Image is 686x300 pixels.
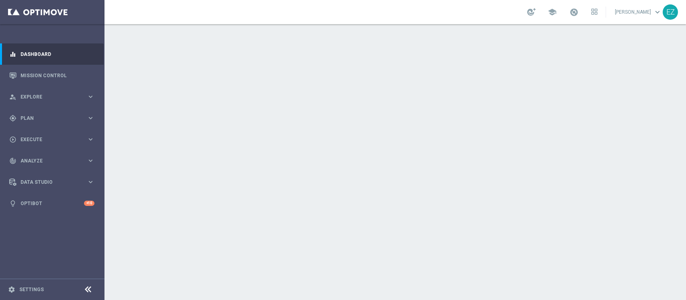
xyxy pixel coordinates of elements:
span: Data Studio [20,180,87,185]
button: equalizer Dashboard [9,51,95,58]
button: person_search Explore keyboard_arrow_right [9,94,95,100]
div: Explore [9,93,87,101]
div: Data Studio [9,179,87,186]
button: play_circle_outline Execute keyboard_arrow_right [9,136,95,143]
div: Plan [9,115,87,122]
div: Analyze [9,157,87,164]
div: Execute [9,136,87,143]
i: keyboard_arrow_right [87,136,94,143]
div: EZ [663,4,678,20]
span: school [548,8,557,16]
a: [PERSON_NAME]keyboard_arrow_down [614,6,663,18]
i: play_circle_outline [9,136,16,143]
button: gps_fixed Plan keyboard_arrow_right [9,115,95,121]
span: keyboard_arrow_down [653,8,662,16]
span: Explore [20,95,87,99]
button: Mission Control [9,72,95,79]
span: Plan [20,116,87,121]
button: track_changes Analyze keyboard_arrow_right [9,158,95,164]
i: keyboard_arrow_right [87,157,94,164]
i: lightbulb [9,200,16,207]
i: keyboard_arrow_right [87,114,94,122]
i: keyboard_arrow_right [87,178,94,186]
a: Optibot [20,193,84,214]
i: equalizer [9,51,16,58]
i: settings [8,286,15,293]
a: Settings [19,287,44,292]
a: Mission Control [20,65,94,86]
i: gps_fixed [9,115,16,122]
i: track_changes [9,157,16,164]
span: Analyze [20,158,87,163]
div: +10 [84,201,94,206]
i: person_search [9,93,16,101]
div: Mission Control [9,65,94,86]
i: keyboard_arrow_right [87,93,94,101]
div: Dashboard [9,43,94,65]
button: lightbulb Optibot +10 [9,200,95,207]
div: Optibot [9,193,94,214]
span: Execute [20,137,87,142]
button: Data Studio keyboard_arrow_right [9,179,95,185]
a: Dashboard [20,43,94,65]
